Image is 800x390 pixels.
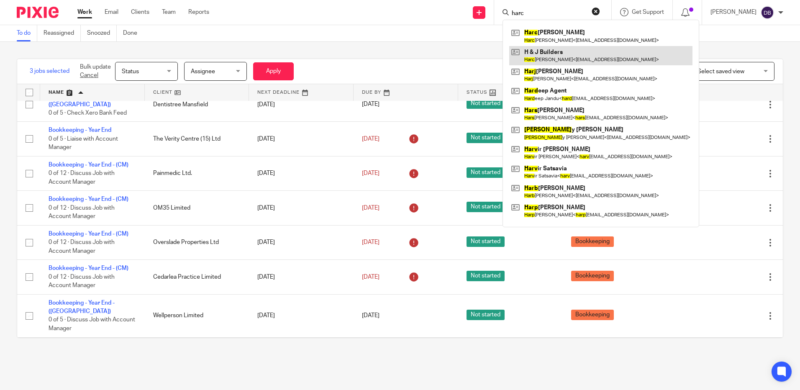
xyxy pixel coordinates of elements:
span: Not started [467,236,505,247]
a: Team [162,8,176,16]
td: OM35 Limited [145,191,249,225]
span: Bookkeeping [571,271,614,281]
span: Bookkeeping [571,310,614,320]
span: 0 of 5 · Liaise with Account Manager [49,136,118,151]
a: Reassigned [44,25,81,41]
p: [PERSON_NAME] [710,8,756,16]
td: [DATE] [249,294,354,337]
td: [DATE] [249,260,354,294]
a: Bookkeeping - Year End - (CM) [49,162,128,168]
span: 0 of 5 · Check Xero Bank Feed [49,110,127,116]
td: [DATE] [249,122,354,156]
span: 0 of 12 · Discuss Job with Account Manager [49,239,115,254]
button: Apply [253,62,294,80]
span: Not started [467,310,505,320]
img: Pixie [17,7,59,18]
span: Not started [467,271,505,281]
td: [DATE] [249,191,354,225]
span: [DATE] [362,170,379,176]
a: Bookkeeping - Year End - (CM) [49,231,128,237]
span: [DATE] [362,274,379,280]
span: Not started [467,133,505,143]
a: Reports [188,8,209,16]
span: 0 of 12 · Discuss Job with Account Manager [49,170,115,185]
span: 0 of 5 · Discuss Job with Account Manager [49,317,135,332]
span: [DATE] [362,313,379,319]
span: Not started [467,167,505,178]
td: [DATE] [249,87,354,122]
td: Dentistree Mansfield [145,87,249,122]
td: The Verity Centre (15) Ltd [145,122,249,156]
span: Assignee [191,69,215,74]
a: Email [105,8,118,16]
td: Wellperson Limited [145,294,249,337]
span: Not started [467,98,505,109]
a: To do [17,25,37,41]
span: [DATE] [362,205,379,211]
span: Not started [467,202,505,212]
a: Bookkeeping - Year End - (CM) [49,196,128,202]
a: Work [77,8,92,16]
a: Cancel [80,72,98,78]
td: Cedarlea Practice Limited [145,260,249,294]
input: Search [511,10,586,18]
td: [DATE] [249,225,354,259]
td: Painmedic Ltd. [145,156,249,190]
a: Bookkeeping - Year End - (CM) [49,265,128,271]
a: Bookkeeping - Quarterly - ([GEOGRAPHIC_DATA]) [49,93,117,107]
span: [DATE] [362,136,379,142]
span: Select saved view [697,69,744,74]
a: Done [123,25,144,41]
td: [DATE] [249,337,354,380]
td: [DATE] [249,156,354,190]
img: svg%3E [761,6,774,19]
span: 3 jobs selected [30,67,69,75]
a: Clients [131,8,149,16]
span: [DATE] [362,102,379,108]
a: Bookkeeping - Year End [49,127,111,133]
span: Status [122,69,139,74]
span: Get Support [632,9,664,15]
button: Clear [592,7,600,15]
td: Overslade Properties Ltd [145,225,249,259]
span: 0 of 12 · Discuss Job with Account Manager [49,274,115,289]
a: Snoozed [87,25,117,41]
td: Dhami Haulage Limited [145,337,249,380]
span: 0 of 12 · Discuss Job with Account Manager [49,205,115,220]
span: [DATE] [362,239,379,245]
span: Bookkeeping [571,236,614,247]
p: Bulk update [80,63,111,80]
a: Bookkeeping - Year End - ([GEOGRAPHIC_DATA]) [49,300,115,314]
